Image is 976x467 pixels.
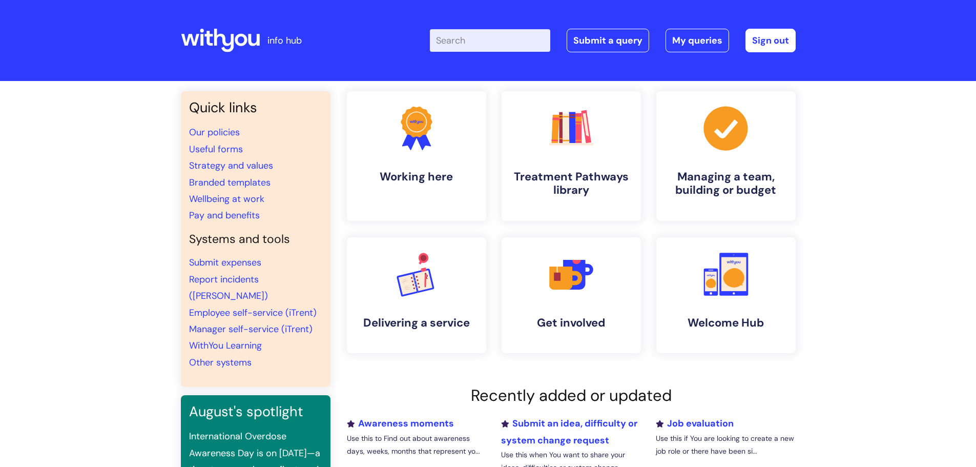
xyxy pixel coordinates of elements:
[502,237,641,353] a: Get involved
[189,356,252,369] a: Other systems
[510,170,633,197] h4: Treatment Pathways library
[189,256,261,269] a: Submit expenses
[656,417,734,430] a: Job evaluation
[664,316,787,330] h4: Welcome Hub
[656,237,796,353] a: Welcome Hub
[267,32,302,49] p: info hub
[189,307,317,319] a: Employee self-service (iTrent)
[189,323,313,335] a: Manager self-service (iTrent)
[501,417,637,446] a: Submit an idea, difficulty or system change request
[664,170,787,197] h4: Managing a team, building or budget
[189,193,264,205] a: Wellbeing at work
[189,232,322,247] h4: Systems and tools
[347,237,486,353] a: Delivering a service
[189,273,268,302] a: Report incidents ([PERSON_NAME])
[567,29,649,52] a: Submit a query
[347,432,486,458] p: Use this to Find out about awareness days, weeks, months that represent yo...
[189,99,322,116] h3: Quick links
[510,316,633,330] h4: Get involved
[502,91,641,221] a: Treatment Pathways library
[189,126,240,138] a: Our policies
[189,176,271,189] a: Branded templates
[189,403,322,420] h3: August's spotlight
[189,209,260,221] a: Pay and benefits
[430,29,550,52] input: Search
[656,432,795,458] p: Use this if You are looking to create a new job role or there have been si...
[347,386,796,405] h2: Recently added or updated
[355,316,478,330] h4: Delivering a service
[745,29,796,52] a: Sign out
[189,143,243,155] a: Useful forms
[666,29,729,52] a: My queries
[189,159,273,172] a: Strategy and values
[430,29,796,52] div: | -
[355,170,478,184] h4: Working here
[347,91,486,221] a: Working here
[189,339,262,352] a: WithYou Learning
[656,91,796,221] a: Managing a team, building or budget
[347,417,454,430] a: Awareness moments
